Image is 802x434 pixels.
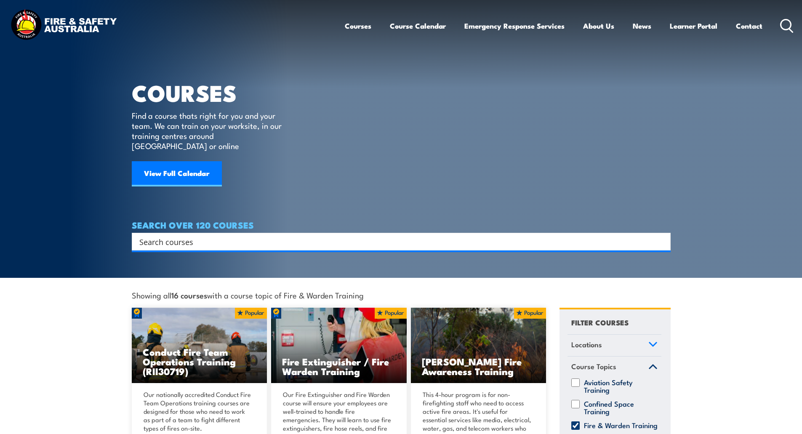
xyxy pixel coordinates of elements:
img: Fire Team Operations [132,308,267,383]
img: Fire Extinguisher Fire Warden Training [271,308,407,383]
span: Locations [571,339,602,350]
a: Course Calendar [390,15,446,37]
a: Courses [345,15,371,37]
a: [PERSON_NAME] Fire Awareness Training [411,308,546,383]
strong: 16 courses [171,289,207,301]
span: Course Topics [571,361,616,372]
label: Aviation Safety Training [584,378,658,394]
a: Conduct Fire Team Operations Training (RII30719) [132,308,267,383]
p: Our nationally accredited Conduct Fire Team Operations training courses are designed for those wh... [144,390,253,432]
h1: COURSES [132,83,294,102]
a: About Us [583,15,614,37]
a: Contact [736,15,762,37]
h3: Conduct Fire Team Operations Training (RII30719) [143,347,256,376]
h3: Fire Extinguisher / Fire Warden Training [282,357,396,376]
a: Locations [568,335,661,357]
span: Showing all with a course topic of Fire & Warden Training [132,290,364,299]
a: View Full Calendar [132,161,222,186]
h4: SEARCH OVER 120 COURSES [132,220,671,229]
a: Fire Extinguisher / Fire Warden Training [271,308,407,383]
a: Course Topics [568,357,661,378]
a: News [633,15,651,37]
h3: [PERSON_NAME] Fire Awareness Training [422,357,536,376]
h4: FILTER COURSES [571,317,629,328]
a: Learner Portal [670,15,717,37]
img: Summer Fire Hazards: Keeping Your Workplace Safe During Bushfire Season with Bushfire awareness t... [411,308,546,383]
input: Search input [139,235,652,248]
p: Find a course thats right for you and your team. We can train on your worksite, in our training c... [132,110,285,151]
form: Search form [141,236,654,248]
label: Fire & Warden Training [584,421,658,430]
a: Emergency Response Services [464,15,565,37]
button: Search magnifier button [656,236,668,248]
label: Confined Space Training [584,400,658,415]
